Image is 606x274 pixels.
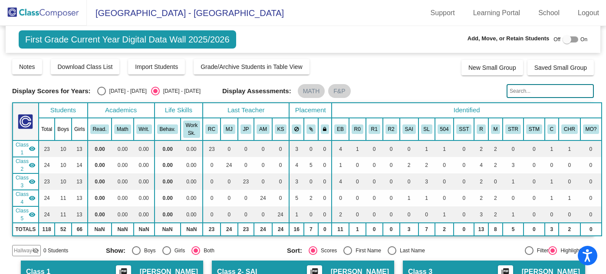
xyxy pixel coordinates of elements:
td: 0.00 [134,173,155,190]
mat-icon: visibility [29,195,36,202]
td: 23 [238,173,254,190]
th: Abby Marsh [254,118,272,140]
td: 16 [289,223,304,236]
td: 0 [254,173,272,190]
td: 24 [39,157,55,173]
span: Import Students [135,63,178,70]
td: 0 [203,173,221,190]
td: 0.00 [88,173,112,190]
span: Off [553,36,560,43]
th: Life Skills [155,103,203,118]
td: 10 [55,173,72,190]
td: 3 [289,140,304,157]
td: 52 [55,223,72,236]
td: 4 [332,140,349,157]
td: 2 [474,140,488,157]
td: NaN [181,223,203,236]
td: 23 [203,223,221,236]
button: CHR [561,124,578,134]
td: Abby Marsh - SAI Overflow [13,190,39,206]
button: Notes [12,59,42,75]
td: 0.00 [155,190,181,206]
td: 0 [435,157,454,173]
td: 13 [474,223,488,236]
button: STR [505,124,521,134]
button: Download Class List [51,59,120,75]
td: 0 [454,190,474,206]
td: 0 [238,206,254,223]
td: 13 [72,190,88,206]
td: 0 [272,173,290,190]
td: 3 [503,157,524,173]
button: Work Sk. [183,121,200,138]
td: 0 [524,140,545,157]
td: 7 [418,223,435,236]
th: Academics [88,103,155,118]
td: 1 [545,190,559,206]
td: 0 [318,223,332,236]
td: 3 [545,223,559,236]
mat-radio-group: Select an option [106,246,280,255]
td: 0 [366,206,383,223]
span: Class 1 [16,141,29,157]
th: Placement [289,103,332,118]
td: 0.00 [88,157,112,173]
td: 0.00 [112,157,133,173]
button: New Small Group [461,60,523,75]
td: 0 [203,206,221,223]
td: 1 [503,206,524,223]
td: 23 [39,140,55,157]
td: 0 [435,190,454,206]
th: Identified [332,103,602,118]
td: 0 [318,190,332,206]
td: 1 [435,140,454,157]
th: Emergent Bilingual [332,118,349,140]
td: NaN [112,223,133,236]
td: 24 [221,157,238,173]
td: 0 [580,140,602,157]
th: Speech & Language IEP [418,118,435,140]
td: 23 [238,223,254,236]
button: R1 [369,124,380,134]
button: MJ [223,124,235,134]
td: 2 [559,223,580,236]
button: KS [275,124,287,134]
td: 0 [254,140,272,157]
button: R [477,124,485,134]
td: 5 [503,223,524,236]
th: Student Success Team Intervention Plan [454,118,474,140]
td: 0 [524,206,545,223]
td: 0 [203,190,221,206]
td: 2 [400,157,418,173]
td: 4 [474,157,488,173]
mat-radio-group: Select an option [97,87,201,95]
td: 0 [272,157,290,173]
td: 0.00 [155,173,181,190]
td: 0 [400,173,418,190]
td: 0.00 [112,140,133,157]
td: 0 [221,206,238,223]
button: Writ. [136,124,152,134]
td: 5 [304,157,318,173]
td: 0 [238,140,254,157]
td: 1 [503,173,524,190]
td: 0 [318,173,332,190]
div: Boys [141,247,156,254]
th: Student Moving | Maybe [580,118,602,140]
td: 0.00 [155,206,181,223]
button: SAI [402,124,416,134]
button: MO? [583,124,599,134]
td: 0 [366,190,383,206]
td: 2 [474,190,488,206]
td: 0 [332,190,349,206]
a: Learning Portal [466,6,527,20]
td: 0 [503,140,524,157]
td: 1 [545,140,559,157]
td: 0 [383,157,400,173]
td: 0.00 [181,140,203,157]
span: Hallway [14,247,32,254]
th: Students [39,103,88,118]
td: 2 [332,206,349,223]
td: 0 [318,157,332,173]
td: 0 [383,206,400,223]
